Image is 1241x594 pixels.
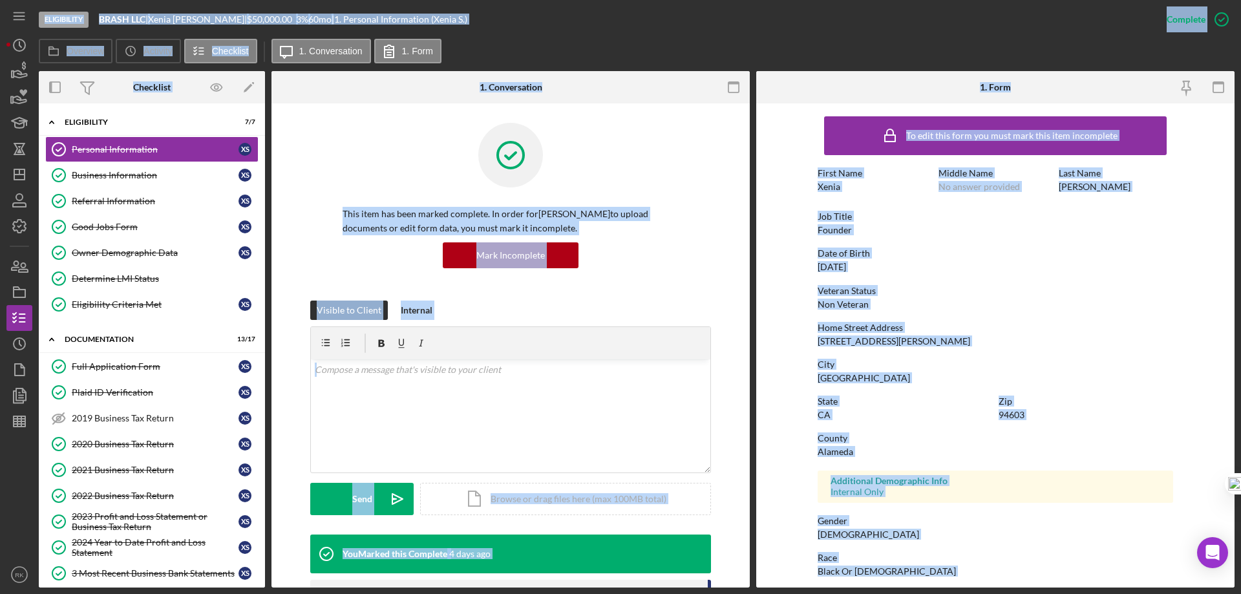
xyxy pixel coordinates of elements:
div: X S [239,360,251,373]
div: Gender [818,516,1173,526]
button: Activity [116,39,180,63]
button: RK [6,562,32,588]
div: 7 / 7 [232,118,255,126]
div: | 1. Personal Information (Xenia S.) [332,14,467,25]
div: Business Information [72,170,239,180]
div: X S [239,515,251,528]
div: 3 Most Recent Business Bank Statements [72,568,239,578]
button: 1. Conversation [271,39,371,63]
label: Overview [67,46,104,56]
div: X S [239,463,251,476]
div: Xenia [818,182,840,192]
div: 2022 Business Tax Return [72,491,239,501]
div: X S [239,298,251,311]
div: 94603 [999,410,1024,420]
a: Determine LMI Status [45,266,259,292]
div: Additional Demographic Info [831,476,1160,486]
button: 1. Form [374,39,441,63]
div: State [818,396,992,407]
div: X S [239,195,251,207]
div: Determine LMI Status [72,273,258,284]
div: Last Name [1059,168,1173,178]
div: Personal Information [72,144,239,154]
div: Send [352,483,372,515]
div: 1. Form [980,82,1011,92]
div: CA [818,410,831,420]
a: Personal InformationXS [45,136,259,162]
div: [STREET_ADDRESS][PERSON_NAME] [818,336,970,346]
div: You Marked this Complete [343,549,447,559]
a: 2023 Profit and Loss Statement or Business Tax ReturnXS [45,509,259,535]
button: Send [310,483,414,515]
div: Date of Birth [818,248,1173,259]
div: Race [818,553,1173,563]
div: Veteran Status [818,286,1173,296]
div: Eligibility Criteria Met [72,299,239,310]
b: BRASH LLC [99,14,145,25]
div: 2021 Business Tax Return [72,465,239,475]
a: 2021 Business Tax ReturnXS [45,457,259,483]
div: Referral Information [72,196,239,206]
div: Non Veteran [818,299,869,310]
div: Open Intercom Messenger [1197,537,1228,568]
div: X S [239,169,251,182]
div: No answer provided [939,182,1020,192]
div: 2019 Business Tax Return [72,413,239,423]
div: Good Jobs Form [72,222,239,232]
div: X S [239,438,251,451]
div: X S [239,412,251,425]
label: 1. Form [402,46,433,56]
div: Xenia [PERSON_NAME] | [148,14,247,25]
button: Internal [394,301,439,320]
div: Home Street Address [818,323,1173,333]
div: [GEOGRAPHIC_DATA] [818,373,910,383]
div: County [818,433,1173,443]
div: X S [239,220,251,233]
a: 3 Most Recent Business Bank StatementsXS [45,560,259,586]
a: 2020 Business Tax ReturnXS [45,431,259,457]
div: 60 mo [308,14,332,25]
div: X S [239,567,251,580]
label: 1. Conversation [299,46,363,56]
button: Checklist [184,39,257,63]
div: Internal [401,301,432,320]
div: [DEMOGRAPHIC_DATA] [818,529,919,540]
div: Internal Only [831,487,1160,497]
a: Eligibility Criteria MetXS [45,292,259,317]
div: Eligibility [65,118,223,126]
div: Visible to Client [317,301,381,320]
div: Alameda [818,447,853,457]
div: 1. Conversation [480,82,542,92]
text: RK [15,571,24,578]
div: $50,000.00 [247,14,296,25]
div: 2023 Profit and Loss Statement or Business Tax Return [72,511,239,532]
p: This item has been marked complete. In order for [PERSON_NAME] to upload documents or edit form d... [343,207,679,236]
div: Documentation [65,335,223,343]
a: Plaid ID VerificationXS [45,379,259,405]
button: Overview [39,39,112,63]
div: X S [239,386,251,399]
div: [PERSON_NAME] [1059,182,1130,192]
div: Zip [999,396,1173,407]
button: Mark Incomplete [443,242,578,268]
div: [DATE] [818,262,846,272]
label: Checklist [212,46,249,56]
div: City [818,359,1173,370]
div: Eligibility [39,12,89,28]
div: Complete [1167,6,1205,32]
div: 2024 Year to Date Profit and Loss Statement [72,537,239,558]
div: Founder [818,225,852,235]
time: 2025-08-22 19:00 [449,549,491,559]
div: Owner Demographic Data [72,248,239,258]
div: Middle Name [939,168,1053,178]
a: Good Jobs FormXS [45,214,259,240]
div: X S [239,489,251,502]
div: Plaid ID Verification [72,387,239,398]
label: Activity [143,46,172,56]
div: 13 / 17 [232,335,255,343]
a: Referral InformationXS [45,188,259,214]
a: Owner Demographic DataXS [45,240,259,266]
a: 2022 Business Tax ReturnXS [45,483,259,509]
div: To edit this form you must mark this item incomplete [906,131,1118,141]
div: X S [239,143,251,156]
